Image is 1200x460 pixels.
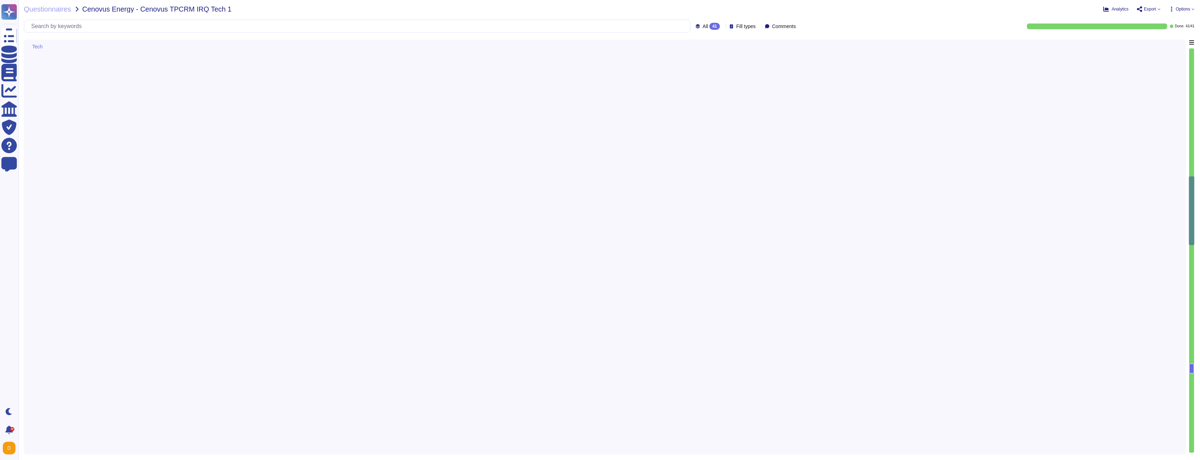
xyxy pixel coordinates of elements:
[1103,6,1129,12] button: Analytics
[709,23,720,30] div: 41
[1,440,20,456] button: user
[1176,7,1190,11] span: Options
[736,24,756,29] span: Fill types
[703,24,708,29] span: All
[772,24,796,29] span: Comments
[28,20,690,32] input: Search by keywords
[3,442,15,454] img: user
[1144,7,1156,11] span: Export
[1112,7,1129,11] span: Analytics
[32,44,43,49] span: Tech
[1175,25,1184,28] span: Done:
[24,6,71,13] span: Questionnaires
[82,6,232,13] span: Cenovus Energy - Cenovus TPCRM IRQ Tech 1
[1186,25,1194,28] span: 41 / 41
[10,427,14,431] div: 9+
